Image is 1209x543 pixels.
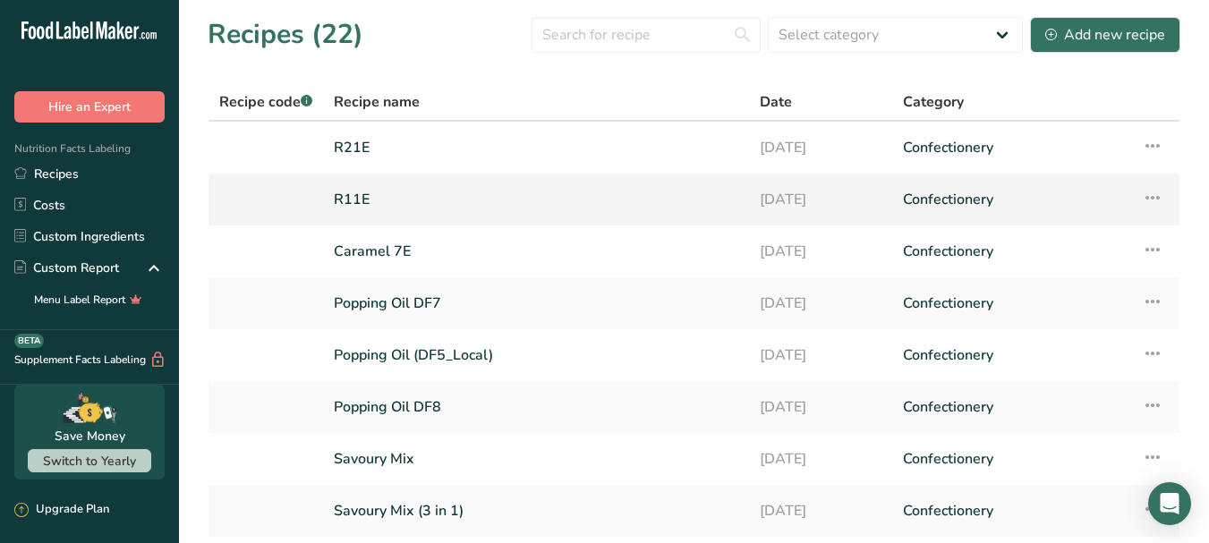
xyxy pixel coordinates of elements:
a: [DATE] [760,388,881,426]
a: Savoury Mix [334,440,738,478]
a: Popping Oil (DF5_Local) [334,336,738,374]
a: Confectionery [903,284,1120,322]
div: BETA [14,334,44,348]
div: Custom Report [14,259,119,277]
a: [DATE] [760,336,881,374]
span: Date [760,91,792,113]
a: Popping Oil DF7 [334,284,738,322]
a: Savoury Mix (3 in 1) [334,492,738,530]
a: [DATE] [760,440,881,478]
a: R11E [334,181,738,218]
div: Add new recipe [1045,24,1165,46]
div: Save Money [55,427,125,445]
a: Confectionery [903,492,1120,530]
a: [DATE] [760,181,881,218]
a: Confectionery [903,440,1120,478]
span: Recipe code [219,92,312,112]
div: Upgrade Plan [14,501,109,519]
div: Open Intercom Messenger [1148,482,1191,525]
span: Recipe name [334,91,420,113]
span: Switch to Yearly [43,453,136,470]
a: Caramel 7E [334,233,738,270]
h1: Recipes (22) [208,14,363,55]
input: Search for recipe [532,17,761,53]
span: Category [903,91,964,113]
a: R21E [334,129,738,166]
a: Confectionery [903,181,1120,218]
a: Confectionery [903,336,1120,374]
a: Confectionery [903,388,1120,426]
a: [DATE] [760,233,881,270]
button: Switch to Yearly [28,449,151,472]
a: Confectionery [903,129,1120,166]
a: Popping Oil DF8 [334,388,738,426]
a: [DATE] [760,492,881,530]
a: [DATE] [760,129,881,166]
button: Hire an Expert [14,91,165,123]
a: [DATE] [760,284,881,322]
a: Confectionery [903,233,1120,270]
button: Add new recipe [1030,17,1180,53]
